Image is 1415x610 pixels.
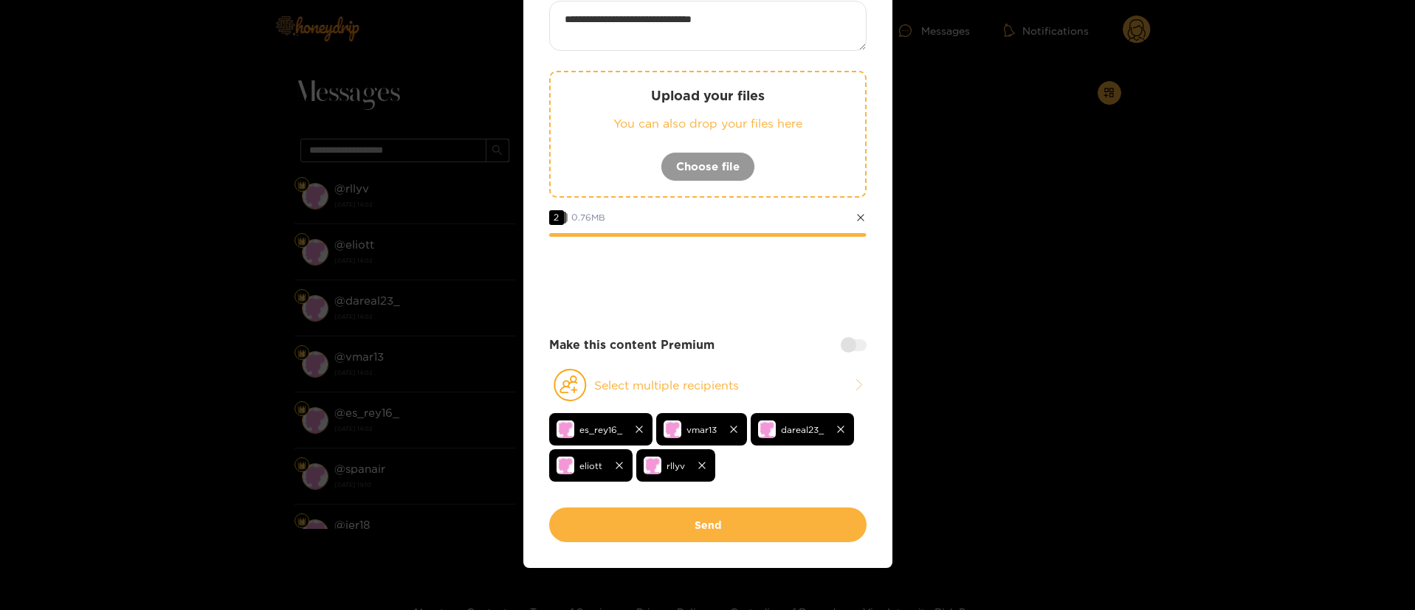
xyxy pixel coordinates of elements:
button: Send [549,507,867,542]
strong: Make this content Premium [549,336,715,353]
span: dareal23_ [781,421,824,438]
img: no-avatar.png [644,457,661,474]
img: no-avatar.png [758,420,776,438]
img: no-avatar.png [664,420,681,438]
img: no-avatar.png [557,420,574,438]
span: 2 [549,210,564,225]
p: Upload your files [580,87,836,104]
img: no-avatar.png [557,457,574,474]
span: es_rey16_ [579,421,622,438]
span: eliott [579,457,602,474]
span: vmar13 [686,421,717,438]
span: rllyv [667,457,685,474]
p: You can also drop your files here [580,115,836,132]
button: Choose file [661,152,755,181]
button: Select multiple recipients [549,368,867,402]
span: 0.76 MB [571,212,605,222]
